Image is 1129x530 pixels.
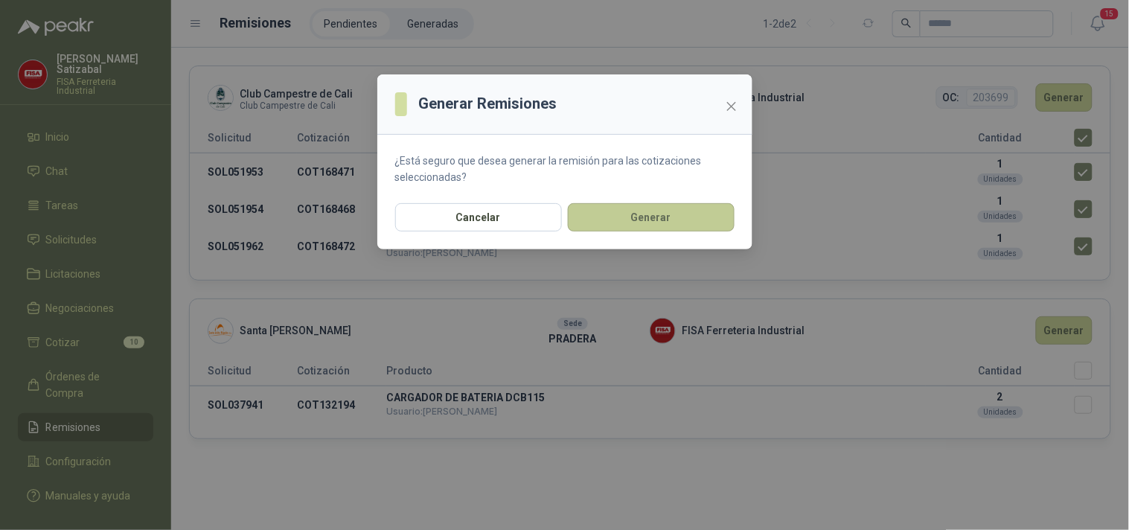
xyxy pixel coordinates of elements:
button: Close [720,95,743,118]
button: Generar [568,203,735,232]
p: ¿Está seguro que desea generar la remisión para las cotizaciones seleccionadas? [395,153,735,185]
span: close [726,100,738,112]
button: Cancelar [395,203,562,232]
h3: Generar Remisiones [419,92,557,115]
